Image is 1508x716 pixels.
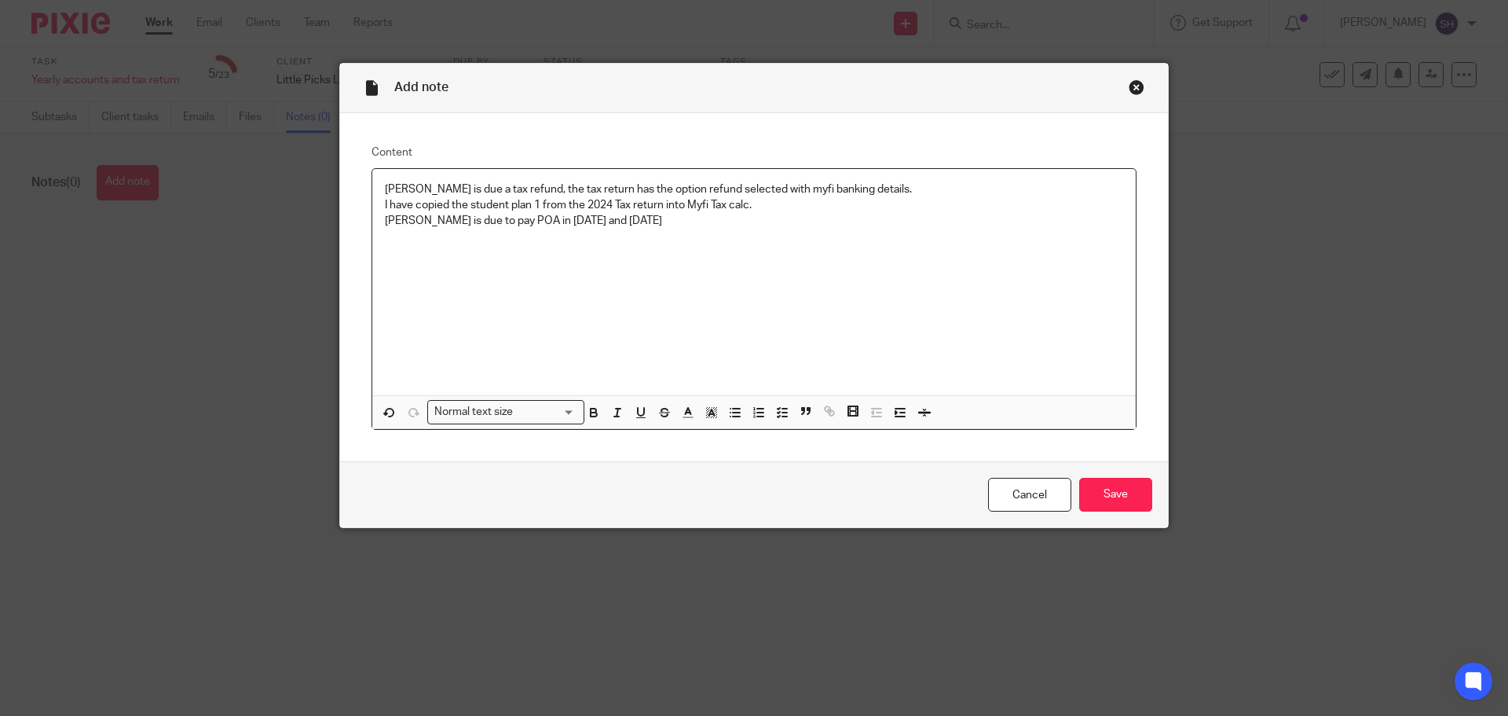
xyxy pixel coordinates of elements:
[431,404,517,420] span: Normal text size
[427,400,584,424] div: Search for option
[385,213,1123,229] p: [PERSON_NAME] is due to pay POA in [DATE] and [DATE]
[1079,478,1152,512] input: Save
[372,145,1136,160] label: Content
[385,182,1123,197] p: [PERSON_NAME] is due a tax refund, the tax return has the option refund selected with myfi bankin...
[1129,79,1144,95] div: Close this dialog window
[518,404,575,420] input: Search for option
[394,81,448,94] span: Add note
[385,197,1123,213] p: I have copied the student plan 1 from the 2024 Tax return into Myfi Tax calc.
[988,478,1071,512] a: Cancel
